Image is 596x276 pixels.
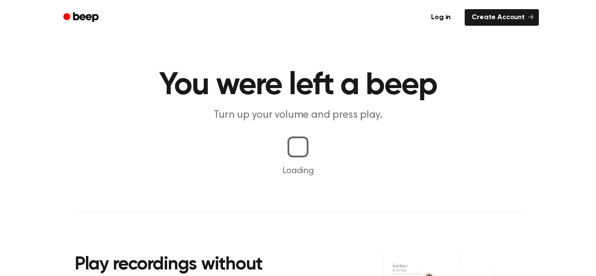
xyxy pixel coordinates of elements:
a: Create Account [465,9,539,26]
p: Loading [10,164,586,177]
p: Turn up your volume and press play. [130,108,466,123]
a: Log in [422,7,459,27]
a: Beep [57,9,106,26]
h1: You were left a beep [75,70,521,101]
